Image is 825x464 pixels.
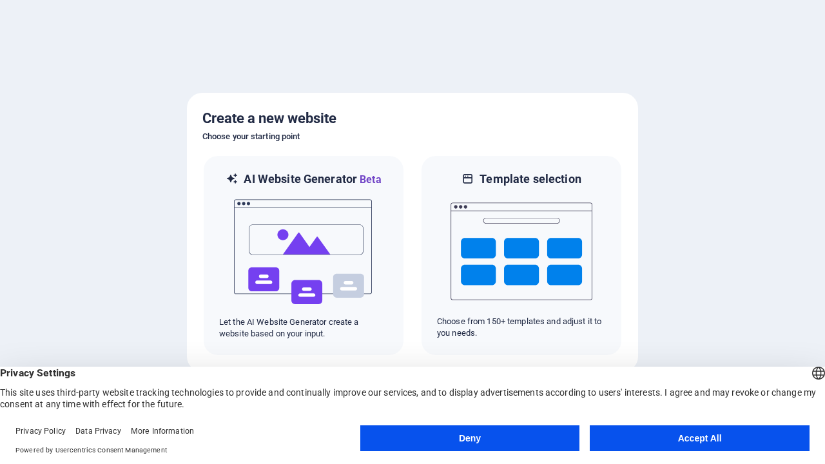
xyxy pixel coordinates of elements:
[219,316,388,340] p: Let the AI Website Generator create a website based on your input.
[202,155,405,356] div: AI Website GeneratorBetaaiLet the AI Website Generator create a website based on your input.
[233,188,374,316] img: ai
[244,171,381,188] h6: AI Website Generator
[202,129,623,144] h6: Choose your starting point
[357,173,382,186] span: Beta
[202,108,623,129] h5: Create a new website
[480,171,581,187] h6: Template selection
[437,316,606,339] p: Choose from 150+ templates and adjust it to you needs.
[420,155,623,356] div: Template selectionChoose from 150+ templates and adjust it to you needs.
